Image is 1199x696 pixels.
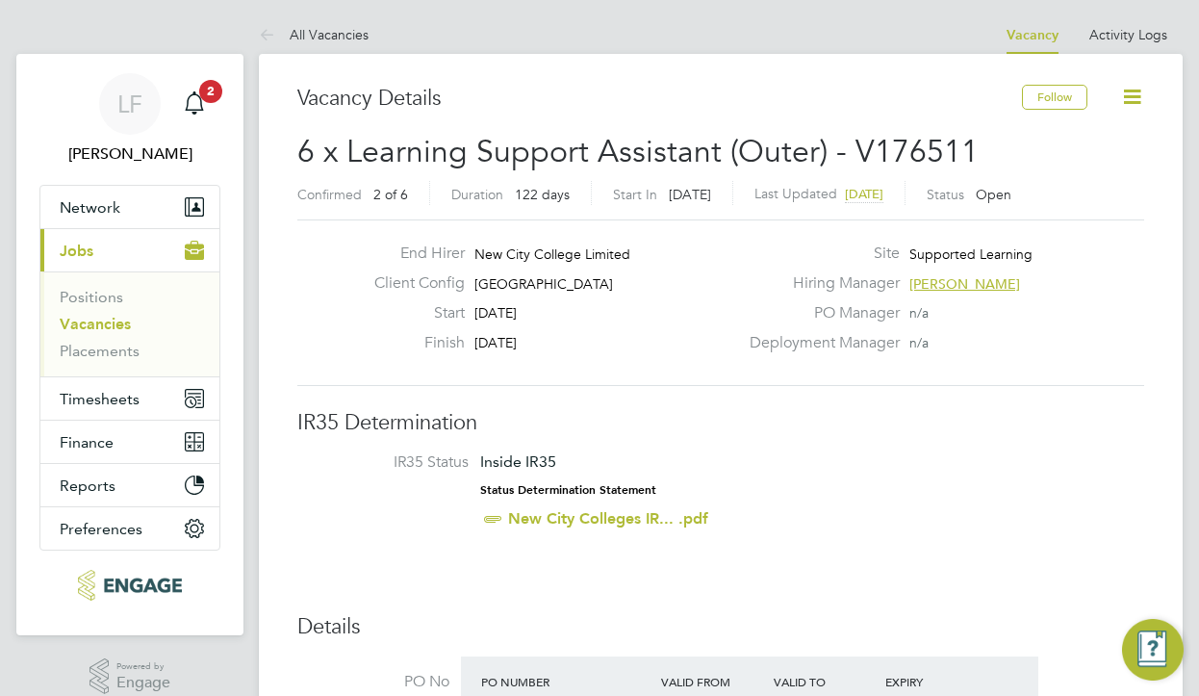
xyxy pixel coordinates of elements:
a: All Vacancies [259,26,369,43]
span: [PERSON_NAME] [909,275,1020,293]
label: Status [927,186,964,203]
a: Activity Logs [1089,26,1167,43]
span: [DATE] [669,186,711,203]
button: Engage Resource Center [1122,619,1184,681]
label: Client Config [359,273,465,294]
span: [GEOGRAPHIC_DATA] [474,275,613,293]
label: Deployment Manager [738,333,900,353]
img: xede-logo-retina.png [78,570,181,601]
label: Start [359,303,465,323]
span: Timesheets [60,390,140,408]
span: Lee Fairley [39,142,220,166]
a: LF[PERSON_NAME] [39,73,220,166]
strong: Status Determination Statement [480,483,656,497]
button: Preferences [40,507,219,550]
label: Duration [451,186,503,203]
button: Reports [40,464,219,506]
button: Finance [40,421,219,463]
span: Reports [60,477,115,495]
button: Timesheets [40,377,219,420]
span: New City College Limited [474,245,630,263]
span: Supported Learning [909,245,1033,263]
label: Site [738,244,900,264]
a: New City Colleges IR... .pdf [508,509,708,528]
label: Last Updated [754,185,837,202]
a: Placements [60,342,140,360]
span: Preferences [60,520,142,538]
label: End Hirer [359,244,465,264]
label: PO No [297,672,449,692]
label: PO Manager [738,303,900,323]
label: Confirmed [297,186,362,203]
a: Vacancy [1007,27,1059,43]
button: Jobs [40,229,219,271]
nav: Main navigation [16,54,243,635]
span: Inside IR35 [480,452,556,471]
button: Network [40,186,219,228]
a: 2 [175,73,214,135]
h3: Vacancy Details [297,85,1022,113]
span: n/a [909,334,929,351]
span: [DATE] [474,304,517,322]
h3: IR35 Determination [297,409,1144,437]
div: Jobs [40,271,219,376]
a: Go to home page [39,570,220,601]
span: [DATE] [474,334,517,351]
a: Powered byEngage [89,658,171,695]
label: IR35 Status [317,452,469,473]
label: Hiring Manager [738,273,900,294]
span: LF [117,91,142,116]
span: Engage [116,675,170,691]
span: Jobs [60,242,93,260]
span: 2 of 6 [373,186,408,203]
a: Vacancies [60,315,131,333]
button: Follow [1022,85,1087,110]
span: n/a [909,304,929,322]
a: Positions [60,288,123,306]
span: [DATE] [845,186,883,202]
h3: Details [297,613,1144,641]
span: Network [60,198,120,217]
span: 2 [199,80,222,103]
span: Powered by [116,658,170,675]
span: 122 days [515,186,570,203]
span: Open [976,186,1011,203]
label: Start In [613,186,657,203]
span: 6 x Learning Support Assistant (Outer) - V176511 [297,133,979,170]
span: Finance [60,433,114,451]
label: Finish [359,333,465,353]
